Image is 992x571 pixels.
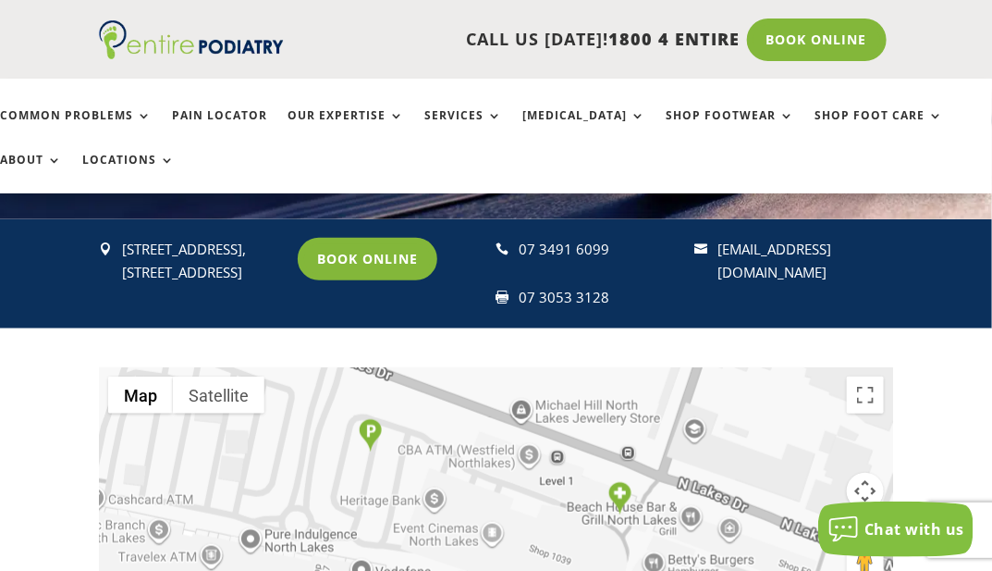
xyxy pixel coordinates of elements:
[717,240,831,282] a: [EMAIL_ADDRESS][DOMAIN_NAME]
[609,28,741,50] span: 1800 4 ENTIRE
[424,109,502,149] a: Services
[747,19,887,61] a: Book Online
[82,154,175,193] a: Locations
[847,377,884,414] button: Toggle fullscreen view
[284,28,740,52] p: CALL US [DATE]!
[519,238,682,262] div: 07 3491 6099
[818,502,974,557] button: Chat with us
[99,44,284,63] a: Entire Podiatry
[172,109,267,149] a: Pain Locator
[99,20,284,59] img: logo (1)
[288,109,404,149] a: Our Expertise
[694,242,707,255] span: 
[496,242,508,255] span: 
[496,291,508,304] span: 
[108,377,173,414] button: Show street map
[173,377,264,414] button: Show satellite imagery
[359,419,382,452] div: Parking
[298,238,437,280] a: Book Online
[864,519,964,540] span: Chat with us
[519,286,682,310] div: 07 3053 3128
[99,242,112,255] span: 
[814,109,943,149] a: Shop Foot Care
[666,109,794,149] a: Shop Footwear
[522,109,645,149] a: [MEDICAL_DATA]
[122,238,286,285] p: [STREET_ADDRESS], [STREET_ADDRESS]
[847,473,884,510] button: Map camera controls
[608,482,631,515] div: Entire Podiatry North Lakes Clinic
